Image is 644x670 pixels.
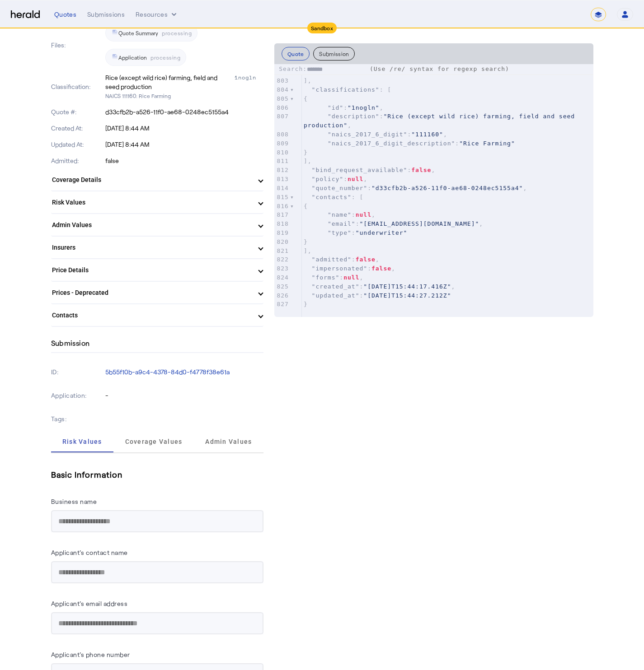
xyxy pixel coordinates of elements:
[328,104,343,111] span: "id"
[304,104,384,111] span: : ,
[274,175,290,184] div: 813
[51,237,263,258] mat-expansion-panel-header: Insurers
[274,247,290,256] div: 821
[51,282,263,303] mat-expansion-panel-header: Prices - Deprecated
[371,185,523,191] span: "d33cfb2b-a526-11f0-ae68-0248ec5155a4"
[274,202,290,211] div: 816
[274,282,290,291] div: 825
[235,73,263,91] div: 1nogln
[51,191,263,213] mat-expansion-panel-header: Risk Values
[274,237,290,247] div: 820
[279,65,366,72] label: Search:
[304,113,579,129] span: "Rice (except wild rice) farming, field and seed production"
[312,185,368,191] span: "quote_number"
[52,220,252,230] mat-panel-title: Admin Values
[343,274,359,281] span: null
[51,169,263,191] mat-expansion-panel-header: Coverage Details
[304,140,515,147] span: :
[105,368,263,377] p: 5b55f10b-a9c4-4378-84d0-f4778f38e61a
[105,91,263,100] p: NAICS 111160: Rice Farming
[51,304,263,326] mat-expansion-panel-header: Contacts
[51,366,104,378] p: ID:
[51,468,263,481] h5: Basic Information
[312,256,352,263] span: "admitted"
[304,203,308,209] span: {
[51,338,90,349] h4: Submission
[136,10,179,19] button: Resources dropdown menu
[51,549,128,556] label: Applicant's contact name
[51,600,128,607] label: Applicant's email address
[52,175,252,185] mat-panel-title: Coverage Details
[274,291,290,300] div: 826
[411,167,431,173] span: false
[105,124,263,133] p: [DATE] 8:44 AM
[274,219,290,228] div: 818
[51,651,130,658] label: Applicant's phone number
[274,264,290,273] div: 823
[411,131,443,138] span: "111160"
[282,47,310,60] button: Quote
[304,247,312,254] span: ],
[304,265,395,272] span: : ,
[274,166,290,175] div: 812
[274,157,290,166] div: 811
[274,139,290,148] div: 809
[62,438,102,445] span: Risk Values
[51,124,104,133] p: Created At:
[459,140,515,147] span: "Rice Farming"
[274,103,290,112] div: 806
[348,176,363,182] span: null
[51,259,263,281] mat-expansion-panel-header: Price Details
[205,438,252,445] span: Admin Values
[51,41,104,50] p: Files:
[52,311,252,320] mat-panel-title: Contacts
[356,229,408,236] span: "underwriter"
[51,140,104,149] p: Updated At:
[304,95,308,102] span: {
[51,107,104,116] p: Quote #:
[312,274,340,281] span: "forms"
[274,184,290,193] div: 814
[328,211,352,218] span: "name"
[304,113,579,129] span: : ,
[51,498,97,505] label: Business name
[51,156,104,165] p: Admitted:
[370,65,509,72] span: (Use /re/ syntax for regexp search)
[274,273,290,282] div: 824
[304,86,391,93] span: : [
[274,148,290,157] div: 810
[313,47,355,60] button: Submission
[304,229,408,236] span: :
[274,76,290,85] div: 803
[304,167,435,173] span: : ,
[52,288,252,298] mat-panel-title: Prices - Deprecated
[51,82,104,91] p: Classification:
[356,211,371,218] span: null
[51,389,104,402] p: Application:
[11,10,40,19] img: Herald Logo
[304,292,451,299] span: :
[304,194,364,200] span: : [
[304,77,312,84] span: ],
[105,107,263,116] p: d33cfb2b-a526-11f0-ae68-0248ec5155a4
[304,211,376,218] span: : ,
[274,85,290,94] div: 804
[307,65,366,74] input: Search:
[105,391,263,400] p: -
[54,10,76,19] div: Quotes
[51,214,263,236] mat-expansion-panel-header: Admin Values
[312,86,380,93] span: "classifications"
[328,131,408,138] span: "naics_2017_6_digit"
[105,73,233,91] div: Rice (except wild rice) farming, field and seed production
[312,176,344,182] span: "policy"
[304,131,447,138] span: : ,
[304,301,308,307] span: }
[52,265,252,275] mat-panel-title: Price Details
[312,194,352,200] span: "contacts"
[52,198,252,207] mat-panel-title: Risk Values
[328,220,356,227] span: "email"
[304,176,367,182] span: : ,
[274,300,290,309] div: 827
[87,10,125,19] div: Submissions
[125,438,183,445] span: Coverage Values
